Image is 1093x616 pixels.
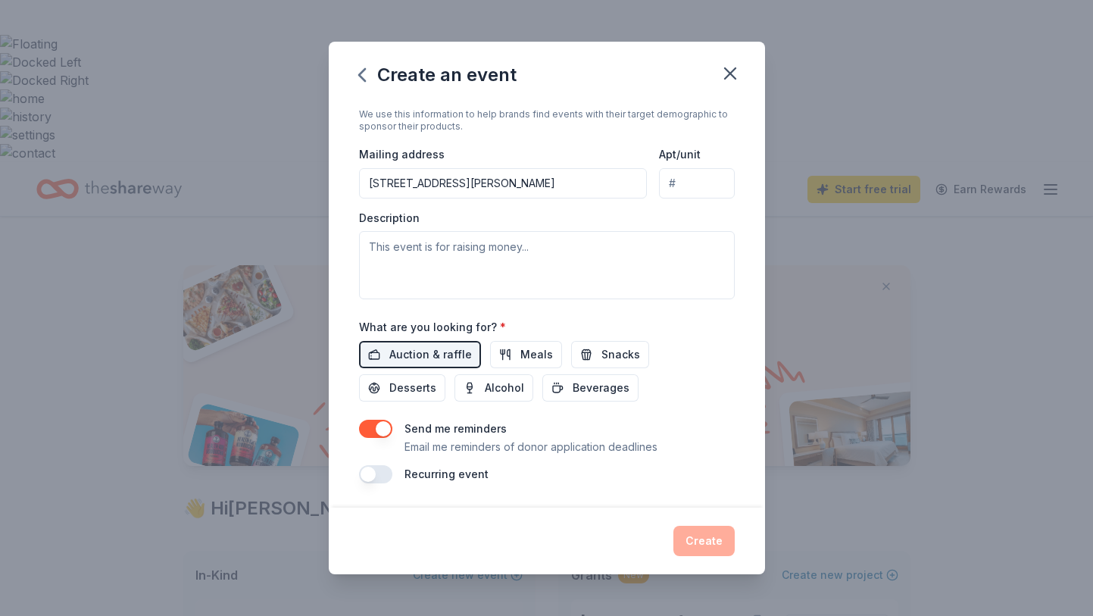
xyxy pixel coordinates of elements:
div: Create an event [359,63,517,87]
span: Snacks [601,346,640,364]
p: Email me reminders of donor application deadlines [404,438,657,456]
span: Auction & raffle [389,346,472,364]
button: Beverages [542,374,639,402]
span: Desserts [389,379,436,397]
label: What are you looking for? [359,320,506,335]
input: # [659,168,734,199]
span: Alcohol [485,379,524,397]
button: Auction & raffle [359,341,481,368]
label: Send me reminders [404,422,507,435]
label: Recurring event [404,467,489,480]
button: Desserts [359,374,445,402]
button: Meals [490,341,562,368]
div: We use this information to help brands find events with their target demographic to sponsor their... [359,108,735,133]
span: Beverages [573,379,629,397]
button: Snacks [571,341,649,368]
label: Apt/unit [659,147,701,162]
button: Alcohol [454,374,533,402]
input: Enter a US address [359,168,648,199]
label: Description [359,211,420,226]
label: Mailing address [359,147,445,162]
span: Meals [520,346,553,364]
